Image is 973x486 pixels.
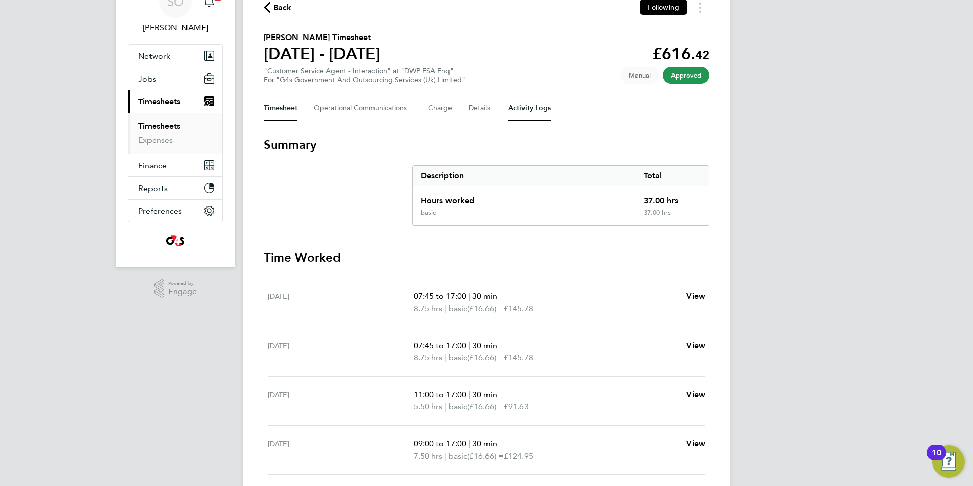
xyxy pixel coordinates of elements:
span: basic [448,352,467,364]
span: 7.50 hrs [414,451,442,461]
span: View [686,341,705,350]
div: [DATE] [268,340,414,364]
span: 5.50 hrs [414,402,442,412]
h3: Time Worked [264,250,709,266]
button: Jobs [128,67,222,90]
span: | [444,353,446,362]
div: Hours worked [413,186,635,209]
span: | [444,402,446,412]
span: | [444,451,446,461]
a: View [686,389,705,401]
button: Timesheet [264,96,297,121]
div: 37.00 hrs [635,186,709,209]
span: £124.95 [504,451,533,461]
span: (£16.66) = [467,304,504,313]
span: Reports [138,183,168,193]
span: 30 min [472,439,497,448]
span: 09:00 to 17:00 [414,439,466,448]
span: | [468,439,470,448]
span: Engage [168,288,197,296]
span: 30 min [472,341,497,350]
span: This timesheet has been approved. [663,67,709,84]
img: g4s4-logo-retina.png [163,233,188,249]
div: 10 [932,453,941,466]
div: Timesheets [128,113,222,154]
span: Timesheets [138,97,180,106]
span: (£16.66) = [467,451,504,461]
div: [DATE] [268,290,414,315]
span: | [468,291,470,301]
button: Open Resource Center, 10 new notifications [932,445,965,478]
span: basic [448,401,467,413]
span: 8.75 hrs [414,353,442,362]
div: basic [421,209,436,217]
div: 37.00 hrs [635,209,709,225]
span: basic [448,303,467,315]
span: 42 [695,48,709,62]
a: Powered byEngage [154,279,197,298]
span: 07:45 to 17:00 [414,341,466,350]
div: [DATE] [268,389,414,413]
span: Finance [138,161,167,170]
div: Total [635,166,709,186]
span: 30 min [472,291,497,301]
span: View [686,390,705,399]
span: | [468,390,470,399]
span: Back [273,2,292,14]
button: Back [264,1,292,14]
button: Activity Logs [508,96,551,121]
button: Preferences [128,200,222,222]
button: Charge [428,96,453,121]
span: Preferences [138,206,182,216]
span: £145.78 [504,304,533,313]
span: 07:45 to 17:00 [414,291,466,301]
a: View [686,438,705,450]
span: Network [138,51,170,61]
span: View [686,291,705,301]
a: Timesheets [138,121,180,131]
button: Finance [128,154,222,176]
span: | [468,341,470,350]
button: Reports [128,177,222,199]
div: [DATE] [268,438,414,462]
span: (£16.66) = [467,402,504,412]
button: Operational Communications [314,96,412,121]
a: Go to home page [128,233,223,249]
h3: Summary [264,137,709,153]
span: 8.75 hrs [414,304,442,313]
span: £91.63 [504,402,529,412]
a: View [686,340,705,352]
span: Following [648,3,679,12]
span: (£16.66) = [467,353,504,362]
button: Timesheets [128,90,222,113]
button: Network [128,45,222,67]
span: 30 min [472,390,497,399]
div: "Customer Service Agent - Interaction" at "DWP ESA Enq" [264,67,465,84]
h2: [PERSON_NAME] Timesheet [264,31,380,44]
h1: [DATE] - [DATE] [264,44,380,64]
span: Jobs [138,74,156,84]
span: View [686,439,705,448]
span: Powered by [168,279,197,288]
a: View [686,290,705,303]
span: £145.78 [504,353,533,362]
a: Expenses [138,135,173,145]
app-decimal: £616. [652,44,709,63]
div: Summary [412,165,709,226]
div: Description [413,166,635,186]
span: 11:00 to 17:00 [414,390,466,399]
div: For "G4s Government And Outsourcing Services (Uk) Limited" [264,76,465,84]
span: basic [448,450,467,462]
span: Samantha Orchard [128,22,223,34]
span: This timesheet was manually created. [621,67,659,84]
span: | [444,304,446,313]
button: Details [469,96,492,121]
